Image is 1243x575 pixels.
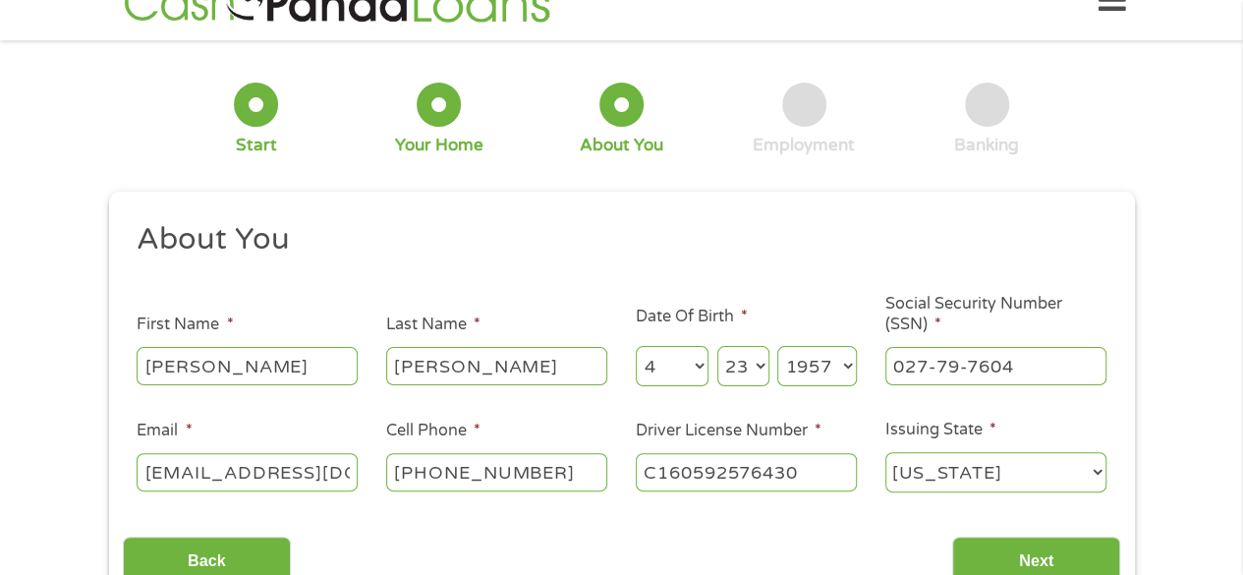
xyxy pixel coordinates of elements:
h2: About You [137,220,1092,259]
label: First Name [137,315,233,335]
label: Driver License Number [636,421,821,441]
label: Social Security Number (SSN) [885,294,1106,335]
label: Date Of Birth [636,307,748,327]
label: Cell Phone [386,421,480,441]
div: Your Home [395,135,483,156]
label: Last Name [386,315,480,335]
div: Employment [753,135,855,156]
label: Issuing State [885,420,996,440]
label: Email [137,421,192,441]
input: John [137,347,358,384]
div: Banking [954,135,1019,156]
input: john@gmail.com [137,453,358,490]
input: Smith [386,347,607,384]
div: Start [236,135,277,156]
div: About You [580,135,663,156]
input: (541) 754-3010 [386,453,607,490]
input: 078-05-1120 [885,347,1106,384]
